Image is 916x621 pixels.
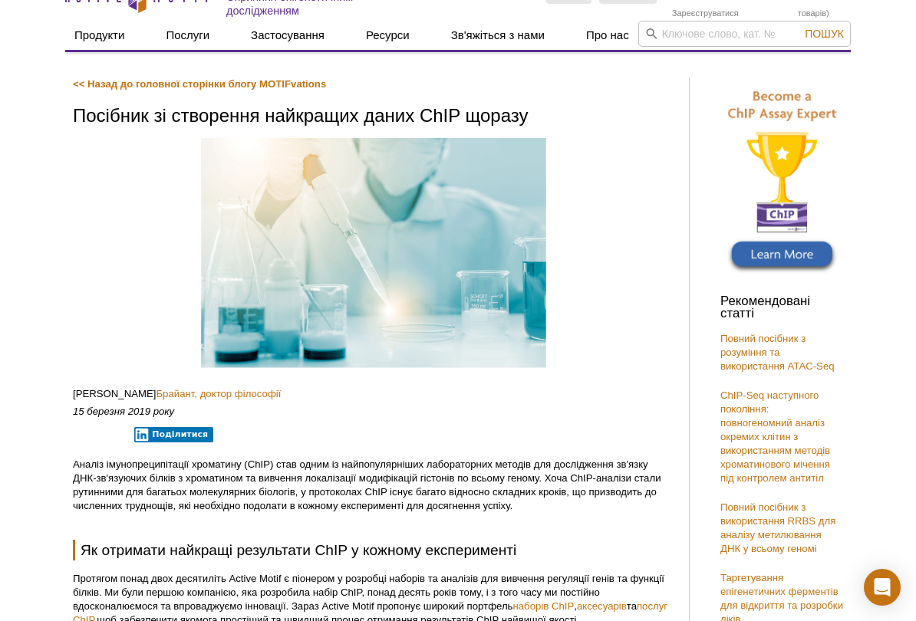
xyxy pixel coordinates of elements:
[251,28,325,41] font: Застосування
[74,28,124,41] font: Продукти
[638,21,851,47] input: Ключове слово, кат. №
[73,573,664,612] font: Протягом понад двох десятиліть Active Motif є піонером у розробці наборів та аналізів для вивченн...
[586,28,629,41] font: Про нас
[366,28,410,41] font: Ресурси
[800,27,848,41] button: Пошук
[627,600,637,612] font: та
[864,569,901,606] div: Відкрити Intercom Messenger
[201,137,546,368] img: Найкращі результати ЧІП
[442,21,554,50] a: Зв'яжіться з нами
[577,21,638,50] a: Про нас
[574,600,577,612] font: ,
[357,21,419,50] a: Ресурси
[73,426,124,442] iframe: Кнопка публікації X
[512,600,574,612] a: наборів ChIP
[720,333,835,372] a: Повний посібник з розуміння та використання ATAC-Seq
[157,21,219,50] a: Послуги
[672,8,739,18] a: Зареєструватися
[73,105,528,126] font: Посібник зі створення найкращих даних ChIP щоразу
[451,28,545,41] font: Зв'яжіться з нами
[805,28,844,40] font: Пошук
[73,388,156,399] font: [PERSON_NAME]
[134,427,213,442] button: Поділитися
[720,83,843,275] img: Станьте експертом з аналізу ChIP
[166,28,209,41] font: Послуги
[152,429,208,439] font: Поділитися
[720,389,830,484] a: ChIP-Seq наступного покоління: повногеномний аналіз окремих клітин з використанням методів хромат...
[720,294,810,321] font: Рекомендовані статті
[720,501,835,554] a: Повний посібник з використання RRBS для аналізу метилювання ДНК у всьому геномі
[577,600,627,612] a: аксесуарів
[242,21,334,50] a: Застосування
[73,78,326,90] a: << Назад до головної сторінки блогу MOTIFvations
[73,458,661,511] font: Аналіз імунопреципітації хроматину (ChIP) став одним із найпопулярніших лабораторних методів для ...
[65,21,133,50] a: Продукти
[73,406,174,417] font: 15 березня 2019 року
[156,388,281,399] a: Брайант, доктор філософії
[81,542,516,558] font: Як отримати найкращі результати ChIP у кожному експерименті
